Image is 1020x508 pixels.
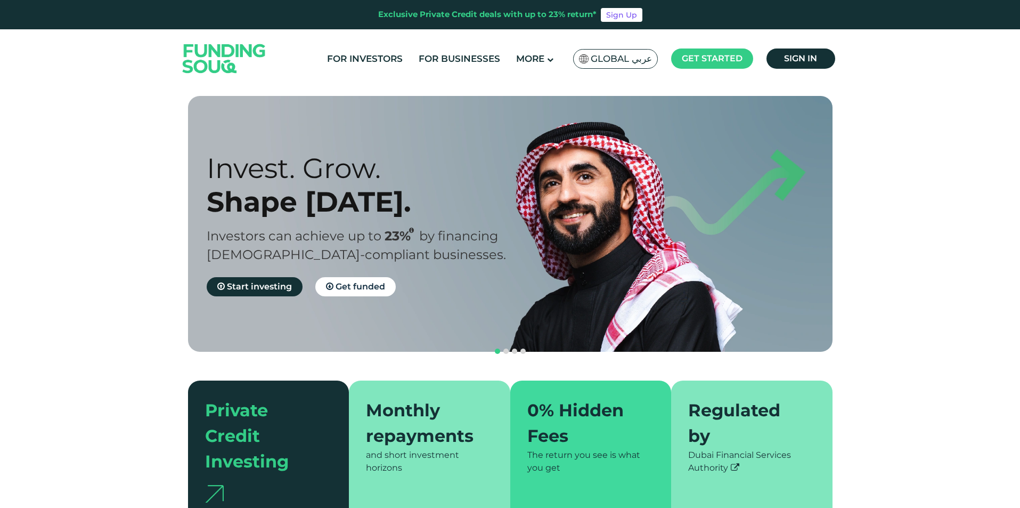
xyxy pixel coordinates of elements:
span: 23% [385,228,419,244]
img: Logo [172,31,276,85]
a: Get funded [315,277,396,296]
div: Shape [DATE]. [207,185,529,219]
div: Regulated by [688,398,803,449]
a: Sign Up [601,8,642,22]
div: Monthly repayments [366,398,480,449]
a: For Businesses [416,50,503,68]
span: More [516,53,544,64]
button: navigation [519,347,527,356]
img: arrow [205,485,224,503]
span: Start investing [227,281,292,292]
span: Global عربي [591,53,652,65]
div: and short investment horizons [366,449,493,474]
a: For Investors [324,50,405,68]
button: navigation [510,347,519,356]
a: Start investing [207,277,303,296]
div: Dubai Financial Services Authority [688,449,815,474]
span: Get funded [336,281,385,292]
i: 23% IRR (expected) ~ 15% Net yield (expected) [409,228,414,233]
span: Investors can achieve up to [207,228,381,244]
img: SA Flag [579,54,589,63]
div: 0% Hidden Fees [527,398,642,449]
div: Exclusive Private Credit deals with up to 23% return* [378,9,597,21]
div: The return you see is what you get [527,449,655,474]
button: navigation [502,347,510,356]
div: Invest. Grow. [207,151,529,185]
span: Get started [682,53,742,63]
button: navigation [493,347,502,356]
span: Sign in [784,53,817,63]
a: Sign in [766,49,835,69]
div: Private Credit Investing [205,398,320,474]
